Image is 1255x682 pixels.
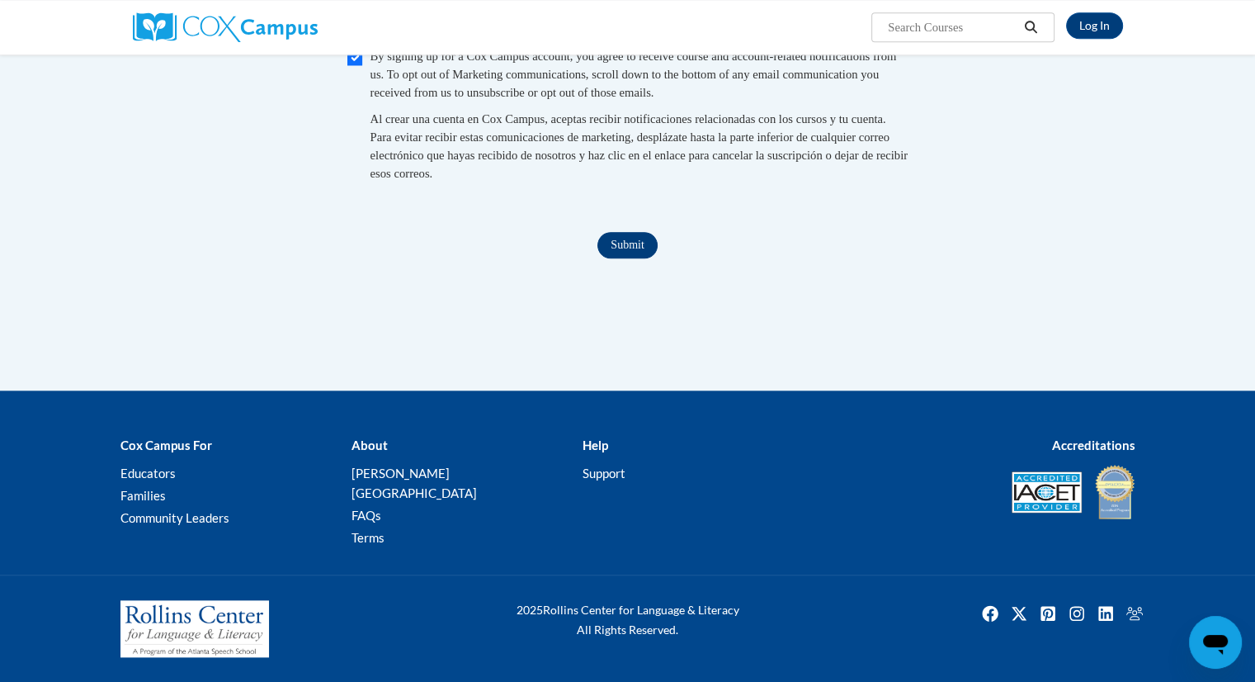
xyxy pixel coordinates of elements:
[351,438,387,452] b: About
[1006,600,1032,627] a: Twitter
[1052,438,1135,452] b: Accreditations
[1094,463,1135,521] img: IDA® Accredited
[120,600,269,658] img: Rollins Center for Language & Literacy - A Program of the Atlanta Speech School
[1189,616,1242,669] iframe: Button to launch messaging window
[351,508,380,523] a: FAQs
[370,112,908,180] span: Al crear una cuenta en Cox Campus, aceptas recibir notificaciones relacionadas con los cursos y t...
[1121,600,1148,627] a: Facebook Group
[1092,600,1119,627] a: Linkedin
[120,510,229,525] a: Community Leaders
[120,466,176,481] a: Educators
[351,530,384,545] a: Terms
[1006,600,1032,627] img: Twitter icon
[1066,12,1123,39] a: Log In
[597,232,657,258] input: Submit
[370,50,897,99] span: By signing up for a Cox Campus account, you agree to receive course and account-related notificat...
[455,600,801,640] div: Rollins Center for Language & Literacy All Rights Reserved.
[1012,471,1082,513] img: Accredited IACET® Provider
[351,466,476,500] a: [PERSON_NAME][GEOGRAPHIC_DATA]
[886,17,1018,37] input: Search Courses
[977,600,1003,627] a: Facebook
[1121,600,1148,627] img: Facebook group icon
[1092,600,1119,627] img: LinkedIn icon
[977,600,1003,627] img: Facebook icon
[1064,600,1090,627] img: Instagram icon
[133,12,318,42] img: Cox Campus
[1018,17,1043,37] button: Search
[517,603,543,617] span: 2025
[1064,600,1090,627] a: Instagram
[582,438,607,452] b: Help
[582,466,625,481] a: Support
[120,488,166,503] a: Families
[120,438,212,452] b: Cox Campus For
[1035,600,1061,627] a: Pinterest
[1035,600,1061,627] img: Pinterest icon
